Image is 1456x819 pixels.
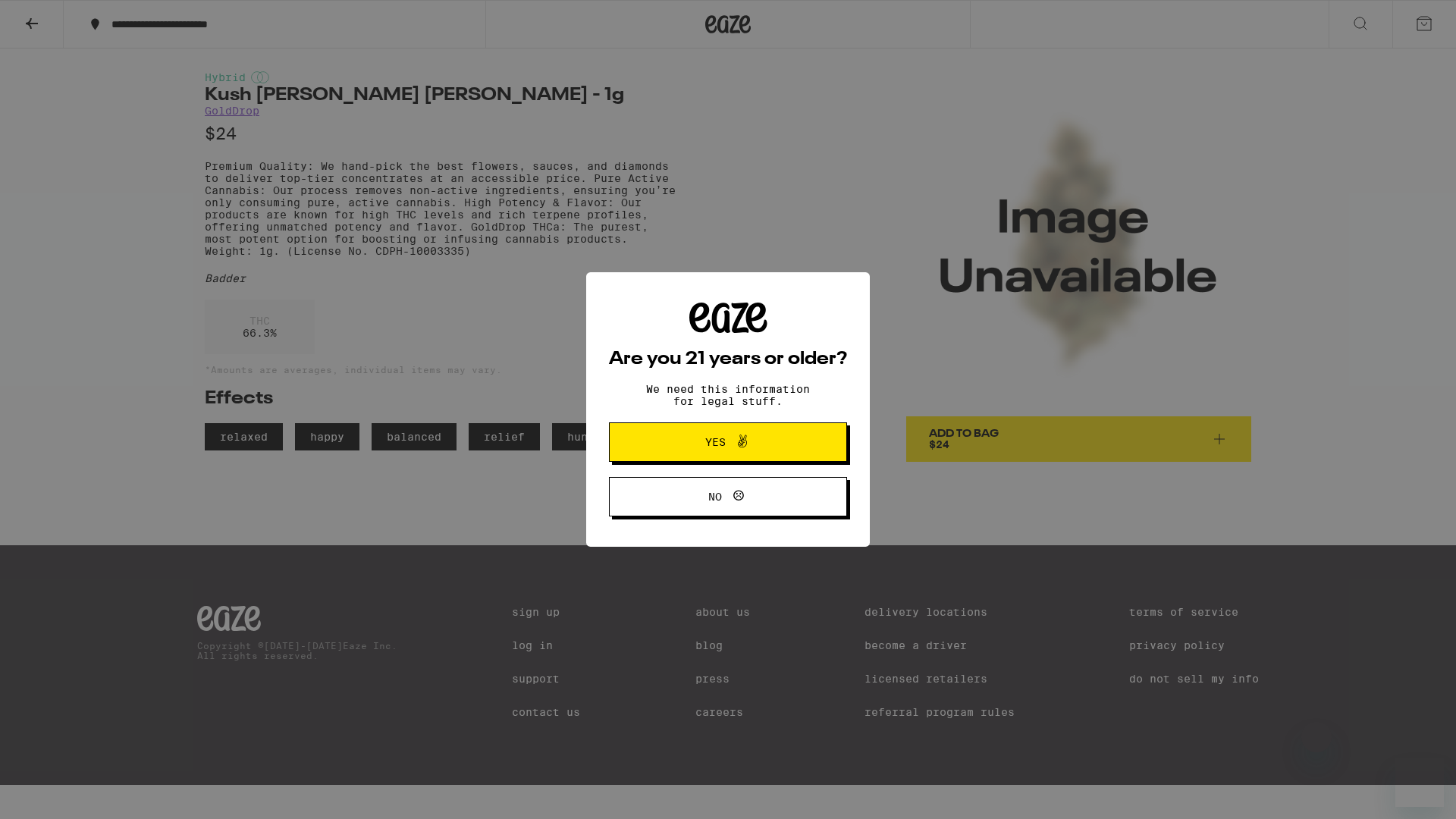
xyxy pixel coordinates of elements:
[1301,722,1332,752] iframe: Close message
[705,437,726,447] span: Yes
[609,422,847,462] button: Yes
[609,350,847,369] h2: Are you 21 years or older?
[633,383,823,407] p: We need this information for legal stuff.
[1395,758,1444,807] iframe: Button to launch messaging window
[609,477,847,516] button: No
[708,491,722,502] span: No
